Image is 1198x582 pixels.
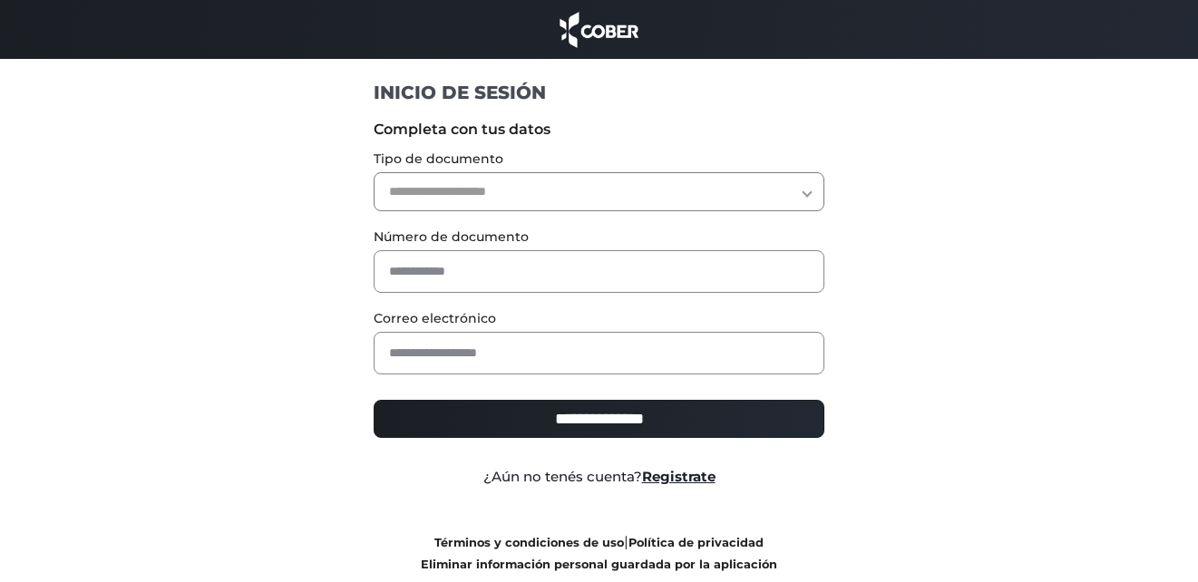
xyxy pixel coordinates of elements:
[642,468,716,485] a: Registrate
[360,467,838,488] div: ¿Aún no tenés cuenta?
[374,150,824,169] label: Tipo de documento
[628,536,764,549] a: Política de privacidad
[555,9,644,50] img: cober_marca.png
[360,531,838,575] div: |
[374,228,824,247] label: Número de documento
[374,119,824,141] label: Completa con tus datos
[374,309,824,328] label: Correo electrónico
[434,536,624,549] a: Términos y condiciones de uso
[374,81,824,104] h1: INICIO DE SESIÓN
[421,558,777,571] a: Eliminar información personal guardada por la aplicación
